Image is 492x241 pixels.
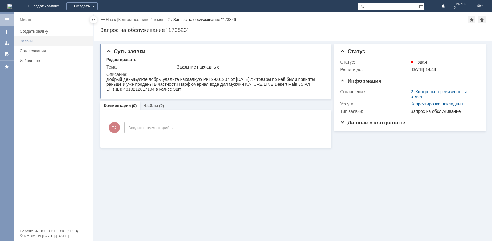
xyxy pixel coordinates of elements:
[106,17,117,22] a: Назад
[106,49,145,54] span: Суть заявки
[2,27,12,37] a: Создать заявку
[20,234,87,238] div: © NAUMEN [DATE]-[DATE]
[20,49,90,53] div: Согласования
[118,17,171,22] a: Контактное лицо "Тюмень 2"
[340,60,409,65] div: Статус:
[340,67,409,72] div: Решить до:
[340,78,381,84] span: Информация
[2,38,12,48] a: Мои заявки
[411,89,467,99] a: 2. Контрольно-ревизионный отдел
[17,26,92,36] a: Создать заявку
[411,60,427,65] span: Новая
[17,36,92,46] a: Заявки
[454,6,466,10] span: 2
[411,67,436,72] span: [DATE] 14:48
[340,109,409,114] div: Тип заявки:
[104,103,131,108] a: Комментарии
[106,72,324,77] div: Описание:
[106,57,136,62] div: Редактировать
[100,27,486,33] div: Запрос на обслуживание "173826"
[117,17,118,22] div: |
[7,4,12,9] img: logo
[340,89,409,94] div: Соглашение:
[340,101,409,106] div: Услуга:
[20,58,83,63] div: Избранное
[17,46,92,56] a: Согласования
[478,16,486,23] div: Сделать домашней страницей
[144,103,158,108] a: Файлы
[20,29,90,34] div: Создать заявку
[159,103,164,108] div: (0)
[118,17,173,22] div: /
[20,229,87,233] div: Версия: 4.18.0.9.31.1398 (1398)
[20,16,31,24] div: Меню
[132,103,137,108] div: (0)
[340,49,365,54] span: Статус
[418,3,424,9] span: Расширенный поиск
[20,39,90,43] div: Заявки
[411,109,477,114] div: Запрос на обслуживание
[109,122,120,133] span: Т2
[66,2,98,10] div: Создать
[468,16,475,23] div: Добавить в избранное
[2,49,12,59] a: Мои согласования
[173,17,237,22] div: Запрос на обслуживание "173826"
[454,2,466,6] span: Тюмень
[106,65,176,69] div: Тема:
[340,120,405,126] span: Данные о контрагенте
[90,16,97,23] div: Скрыть меню
[411,101,463,106] a: Корректировка накладных
[177,65,323,69] div: Закрытие накладных
[7,4,12,9] a: Перейти на домашнюю страницу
